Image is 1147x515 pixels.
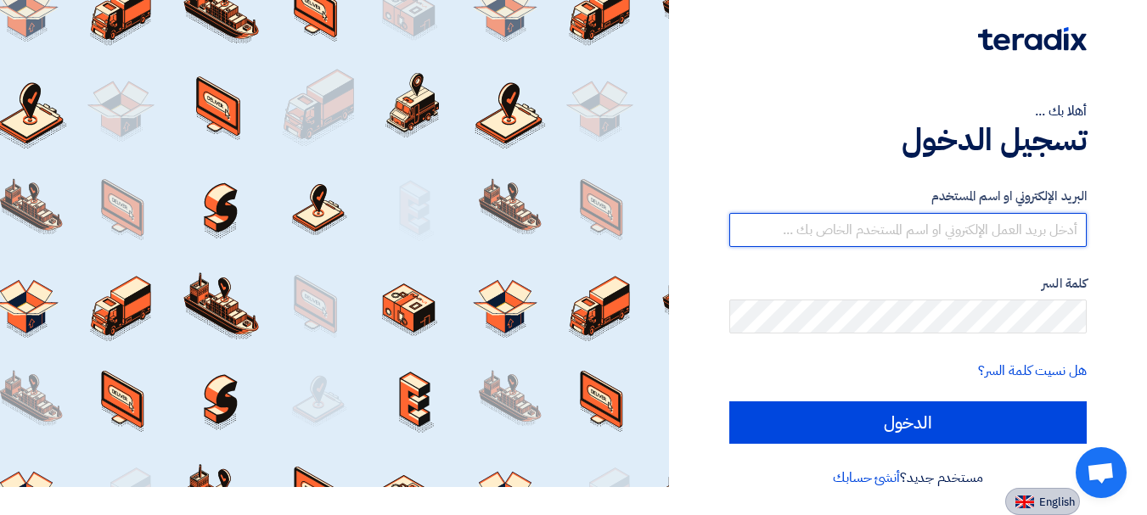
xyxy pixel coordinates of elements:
[729,274,1087,294] label: كلمة السر
[729,467,1087,488] div: مستخدم جديد؟
[1039,496,1075,508] span: English
[729,401,1087,444] input: الدخول
[1015,495,1034,508] img: en-US.png
[729,187,1087,206] label: البريد الإلكتروني او اسم المستخدم
[729,101,1087,121] div: أهلا بك ...
[729,121,1087,159] h1: تسجيل الدخول
[729,213,1087,247] input: أدخل بريد العمل الإلكتروني او اسم المستخدم الخاص بك ...
[1076,447,1127,498] a: Open chat
[1005,488,1080,515] button: English
[833,467,900,488] a: أنشئ حسابك
[978,361,1087,381] a: هل نسيت كلمة السر؟
[978,27,1087,51] img: Teradix logo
